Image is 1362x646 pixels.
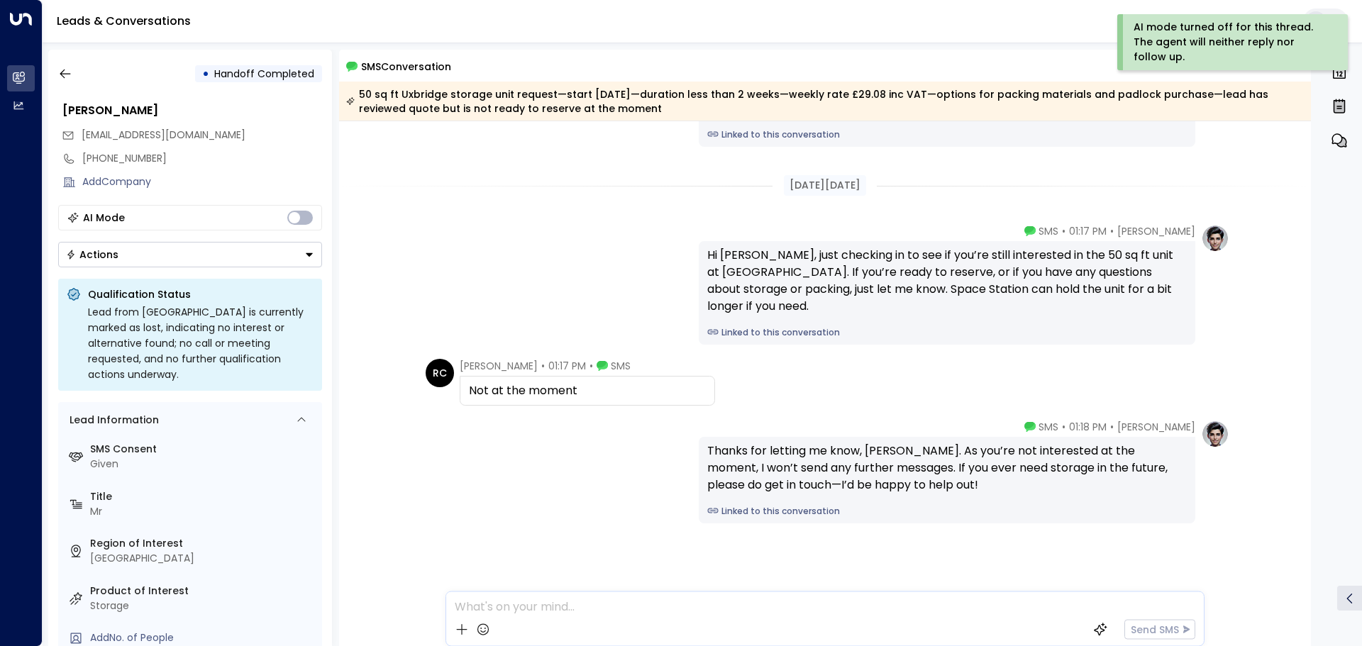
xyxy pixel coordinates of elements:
[88,287,314,301] p: Qualification Status
[1062,420,1065,434] span: •
[1201,420,1229,448] img: profile-logo.png
[426,359,454,387] div: RC
[90,442,316,457] label: SMS Consent
[83,211,125,225] div: AI Mode
[1069,224,1107,238] span: 01:17 PM
[1201,224,1229,252] img: profile-logo.png
[1039,224,1058,238] span: SMS
[707,247,1187,315] div: Hi [PERSON_NAME], just checking in to see if you’re still interested in the 50 sq ft unit at [GEO...
[82,174,322,189] div: AddCompany
[1062,224,1065,238] span: •
[589,359,593,373] span: •
[88,304,314,382] div: Lead from [GEOGRAPHIC_DATA] is currently marked as lost, indicating no interest or alternative fo...
[90,584,316,598] label: Product of Interest
[82,128,245,142] span: [EMAIL_ADDRESS][DOMAIN_NAME]
[361,58,451,74] span: SMS Conversation
[784,175,866,196] div: [DATE][DATE]
[90,457,316,472] div: Given
[1110,420,1114,434] span: •
[90,551,316,566] div: [GEOGRAPHIC_DATA]
[460,359,538,373] span: [PERSON_NAME]
[1069,420,1107,434] span: 01:18 PM
[90,489,316,504] label: Title
[82,128,245,143] span: rabahcherfi68@gmail.com
[65,413,159,428] div: Lead Information
[548,359,586,373] span: 01:17 PM
[57,13,191,29] a: Leads & Conversations
[541,359,545,373] span: •
[469,382,706,399] div: Not at the moment
[90,504,316,519] div: Mr
[1117,224,1195,238] span: [PERSON_NAME]
[1039,420,1058,434] span: SMS
[58,242,322,267] button: Actions
[707,505,1187,518] a: Linked to this conversation
[611,359,631,373] span: SMS
[90,598,316,613] div: Storage
[1134,20,1329,65] div: AI mode turned off for this thread. The agent will neither reply nor follow up.
[90,536,316,551] label: Region of Interest
[707,442,1187,494] div: Thanks for letting me know, [PERSON_NAME]. As you’re not interested at the moment, I won’t send a...
[346,87,1303,116] div: 50 sq ft Uxbridge storage unit request—start [DATE]—duration less than 2 weeks—weekly rate £29.08...
[62,102,322,119] div: [PERSON_NAME]
[58,242,322,267] div: Button group with a nested menu
[90,630,316,645] div: AddNo. of People
[1117,420,1195,434] span: [PERSON_NAME]
[707,128,1187,141] a: Linked to this conversation
[82,151,322,166] div: [PHONE_NUMBER]
[66,248,118,261] div: Actions
[214,67,314,81] span: Handoff Completed
[707,326,1187,339] a: Linked to this conversation
[1110,224,1114,238] span: •
[202,61,209,87] div: •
